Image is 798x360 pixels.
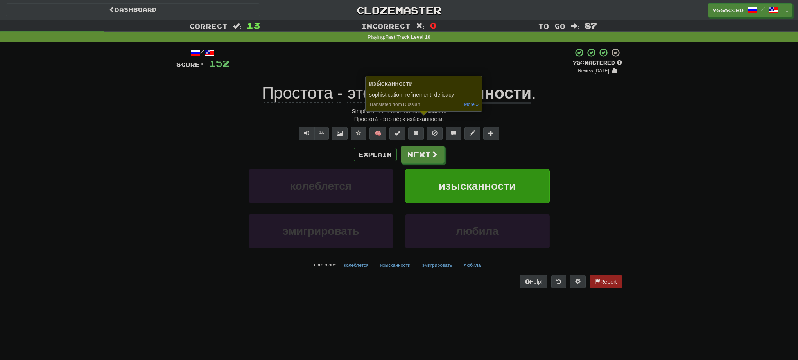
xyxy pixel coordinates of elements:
button: любила [405,214,550,248]
button: Play sentence audio (ctl+space) [299,127,315,140]
button: изысканности [376,259,414,271]
a: yggaccBD / [708,3,782,17]
button: Next [401,146,445,164]
a: Dashboard [6,3,260,16]
div: Simplicity is the ultimate sophistication. [176,107,622,115]
span: 13 [247,21,260,30]
span: изысканности [439,180,516,192]
div: Mastered [573,59,622,67]
button: колеблется [249,169,393,203]
span: это [347,84,372,103]
small: Learn more: [312,262,337,268]
span: Простота [262,84,333,103]
button: Round history (alt+y) [551,275,566,288]
button: ½ [314,127,329,140]
button: Ignore sentence (alt+i) [427,127,443,140]
button: Favorite sentence (alt+f) [351,127,366,140]
div: Простота́ - э́то ве́рх изы́сканности. [176,115,622,123]
button: колеблется [340,259,373,271]
span: Incorrect [361,22,411,30]
span: To go [538,22,565,30]
button: Add to collection (alt+a) [483,127,499,140]
div: Text-to-speech controls [298,127,329,140]
span: эмигрировать [282,225,359,237]
button: изысканности [405,169,550,203]
button: Help! [520,275,548,288]
span: : [416,23,425,29]
span: : [571,23,579,29]
span: колеблется [290,180,351,192]
button: 🧠 [369,127,386,140]
button: Explain [354,148,397,161]
button: Reset to 0% Mastered (alt+r) [408,127,424,140]
span: Correct [189,22,228,30]
button: эмигрировать [249,214,393,248]
strong: Fast Track Level 10 [385,34,430,40]
small: Review: [DATE] [578,68,609,74]
button: Show image (alt+x) [332,127,348,140]
button: любила [459,259,485,271]
button: Discuss sentence (alt+u) [446,127,461,140]
span: 152 [209,58,229,68]
button: Report [590,275,622,288]
span: 75 % [573,59,585,66]
span: 87 [585,21,597,30]
span: / [761,6,765,12]
span: : [233,23,242,29]
span: . [531,84,536,102]
div: / [176,48,229,58]
span: любила [456,225,499,237]
button: эмигрировать [418,259,457,271]
span: 0 [430,21,437,30]
button: Edit sentence (alt+d) [464,127,480,140]
span: yggaccBD [712,7,744,14]
a: Clozemaster [272,3,526,17]
span: Score: [176,61,204,68]
button: Set this sentence to 100% Mastered (alt+m) [389,127,405,140]
span: - [337,84,343,103]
